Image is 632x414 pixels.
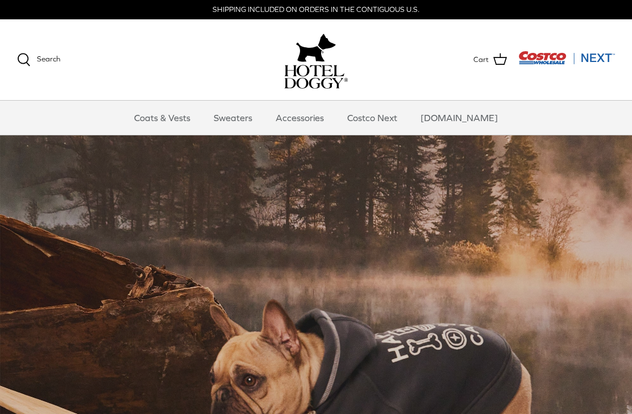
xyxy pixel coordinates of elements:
[284,31,348,89] a: hoteldoggy.com hoteldoggycom
[473,52,507,67] a: Cart
[265,101,334,135] a: Accessories
[410,101,508,135] a: [DOMAIN_NAME]
[296,31,336,65] img: hoteldoggy.com
[518,51,615,65] img: Costco Next
[124,101,201,135] a: Coats & Vests
[203,101,263,135] a: Sweaters
[473,54,489,66] span: Cart
[284,65,348,89] img: hoteldoggycom
[37,55,60,63] span: Search
[17,53,60,67] a: Search
[518,58,615,67] a: Visit Costco Next
[337,101,408,135] a: Costco Next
